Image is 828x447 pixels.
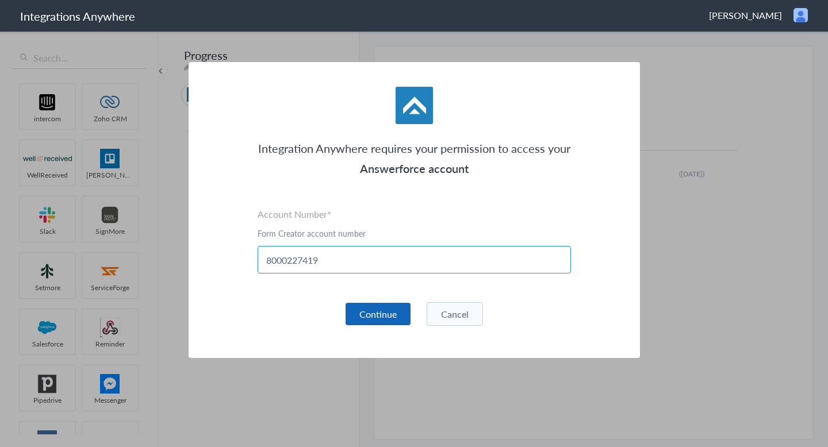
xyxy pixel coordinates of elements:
h3: Answerforce account [258,159,571,179]
h1: Integrations Anywhere [20,8,135,24]
span: [PERSON_NAME] [709,9,782,22]
p: Form Creator account number [258,228,571,239]
button: Cancel [427,302,483,326]
img: user.png [793,8,808,22]
p: Integration Anywhere requires your permission to access your [258,138,571,159]
button: Continue [346,303,411,325]
img: af-app-logo.svg [396,87,433,124]
label: Account Number [258,207,571,221]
